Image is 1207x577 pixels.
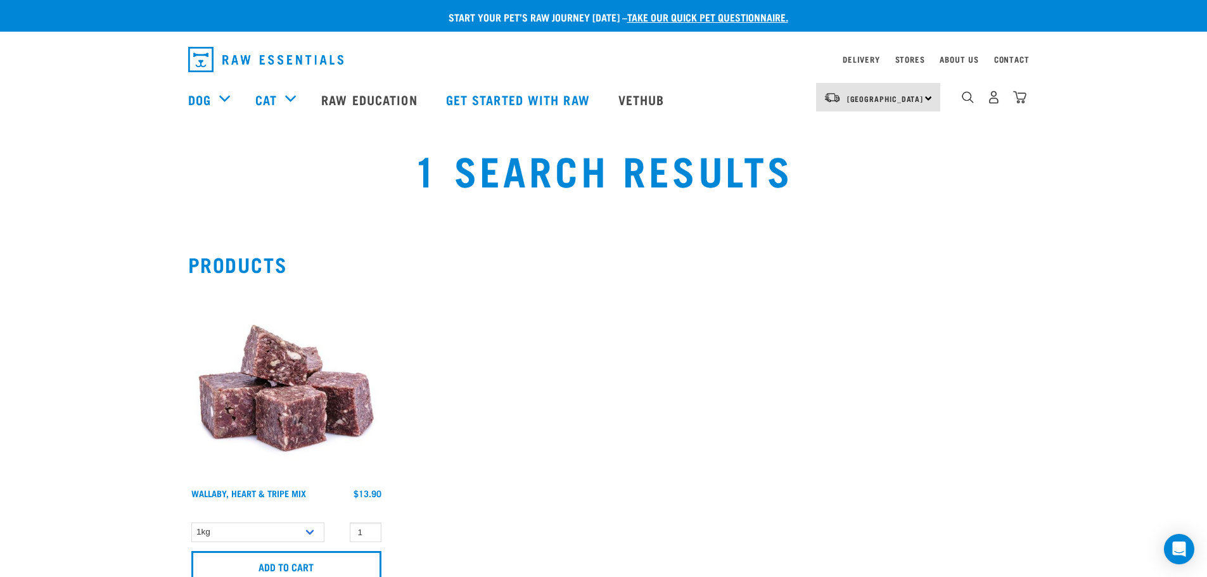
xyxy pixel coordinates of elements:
[940,57,978,61] a: About Us
[843,57,879,61] a: Delivery
[354,488,381,498] div: $13.90
[188,90,211,109] a: Dog
[1164,534,1194,564] div: Open Intercom Messenger
[191,491,306,495] a: Wallaby, Heart & Tripe Mix
[224,146,983,192] h1: 1 Search Results
[962,91,974,103] img: home-icon-1@2x.png
[1013,91,1026,104] img: home-icon@2x.png
[188,286,385,482] img: 1174 Wallaby Heart Tripe Mix 01
[895,57,925,61] a: Stores
[824,92,841,103] img: van-moving.png
[987,91,1000,104] img: user.png
[994,57,1030,61] a: Contact
[606,74,680,125] a: Vethub
[847,96,924,101] span: [GEOGRAPHIC_DATA]
[188,47,343,72] img: Raw Essentials Logo
[350,523,381,542] input: 1
[627,14,788,20] a: take our quick pet questionnaire.
[433,74,606,125] a: Get started with Raw
[188,253,1019,276] h2: Products
[309,74,433,125] a: Raw Education
[178,42,1030,77] nav: dropdown navigation
[255,90,277,109] a: Cat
